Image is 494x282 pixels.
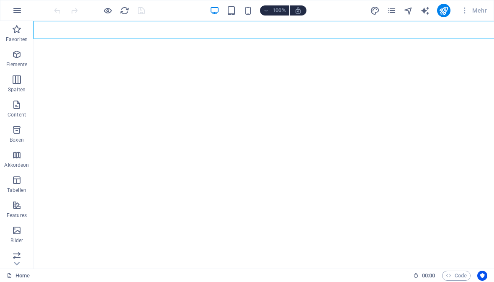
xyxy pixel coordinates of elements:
[370,5,380,16] button: design
[370,6,380,16] i: Design (Strg+Alt+Y)
[7,187,26,194] p: Tabellen
[8,86,26,93] p: Spalten
[260,5,290,16] button: 100%
[294,7,302,14] i: Bei Größenänderung Zoomstufe automatisch an das gewählte Gerät anpassen.
[446,271,467,281] span: Code
[7,271,30,281] a: Klick, um Auswahl aufzuheben. Doppelklick öffnet Seitenverwaltung
[273,5,286,16] h6: 100%
[387,6,396,16] i: Seiten (Strg+Alt+S)
[404,6,413,16] i: Navigator
[461,6,487,15] span: Mehr
[4,162,29,168] p: Akkordeon
[404,5,414,16] button: navigator
[7,212,27,219] p: Features
[439,6,448,16] i: Veröffentlichen
[457,4,490,17] button: Mehr
[387,5,397,16] button: pages
[420,6,430,16] i: AI Writer
[6,61,28,68] p: Elemente
[119,5,129,16] button: reload
[428,272,429,279] span: :
[10,137,24,143] p: Boxen
[103,5,113,16] button: Klicke hier, um den Vorschau-Modus zu verlassen
[413,271,435,281] h6: Session-Zeit
[8,111,26,118] p: Content
[477,271,487,281] button: Usercentrics
[10,237,23,244] p: Bilder
[422,271,435,281] span: 00 00
[420,5,430,16] button: text_generator
[437,4,450,17] button: publish
[6,36,28,43] p: Favoriten
[120,6,129,16] i: Seite neu laden
[442,271,471,281] button: Code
